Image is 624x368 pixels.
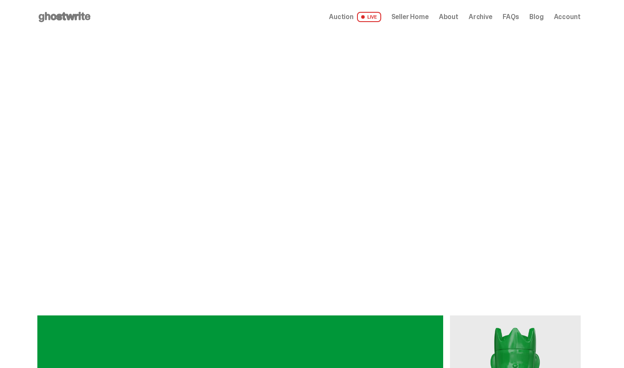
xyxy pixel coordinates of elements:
a: Auction LIVE [329,12,381,22]
a: Blog [529,14,543,20]
a: About [439,14,458,20]
a: Seller Home [391,14,429,20]
a: Account [554,14,581,20]
span: LIVE [357,12,381,22]
a: Archive [469,14,492,20]
a: FAQs [503,14,519,20]
span: Auction [329,14,354,20]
